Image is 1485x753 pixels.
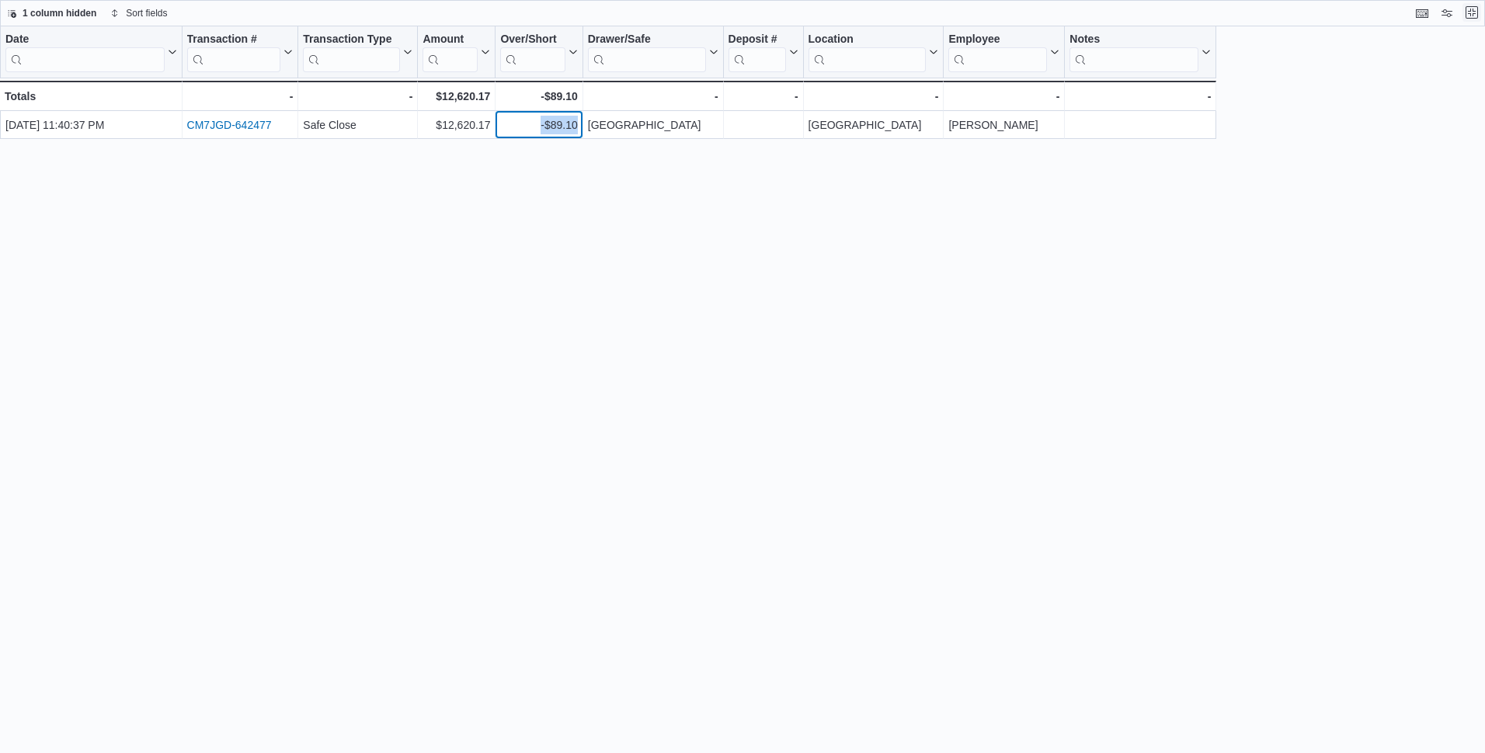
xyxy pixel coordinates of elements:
div: Location [809,33,927,47]
button: Keyboard shortcuts [1413,4,1431,23]
div: - [303,87,412,106]
button: 1 column hidden [1,4,103,23]
div: Employee [948,33,1047,72]
div: Transaction Type [303,33,400,72]
button: Location [809,33,939,72]
div: Drawer/Safe [588,33,706,47]
span: Sort fields [126,7,167,19]
button: Date [5,33,177,72]
div: [PERSON_NAME] [948,116,1059,134]
div: Drawer/Safe [588,33,706,72]
div: [GEOGRAPHIC_DATA] [588,116,718,134]
div: - [1069,87,1211,106]
button: Transaction # [187,33,294,72]
div: Location [809,33,927,72]
span: 1 column hidden [23,7,96,19]
div: Employee [948,33,1047,47]
button: Notes [1069,33,1211,72]
div: Transaction # [187,33,281,47]
div: - [809,87,939,106]
div: Over/Short [500,33,565,72]
div: Deposit # [729,33,786,72]
div: Over/Short [500,33,565,47]
button: Sort fields [104,4,173,23]
div: Transaction Type [303,33,400,47]
div: Notes [1069,33,1198,47]
button: Amount [423,33,490,72]
div: Amount [423,33,478,72]
div: Totals [5,87,177,106]
button: Employee [948,33,1059,72]
a: CM7JGD-642477 [187,119,272,131]
div: - [187,87,294,106]
div: - [729,87,798,106]
div: -$89.10 [500,87,577,106]
div: $12,620.17 [423,116,490,134]
button: Over/Short [500,33,577,72]
div: - [588,87,718,106]
button: Exit fullscreen [1462,3,1481,22]
div: Transaction # URL [187,33,281,72]
button: Display options [1438,4,1456,23]
div: Date [5,33,165,72]
div: Date [5,33,165,47]
div: Safe Close [303,116,412,134]
div: $12,620.17 [423,87,490,106]
div: Deposit # [729,33,786,47]
div: Amount [423,33,478,47]
button: Deposit # [729,33,798,72]
div: [GEOGRAPHIC_DATA] [809,116,939,134]
div: Notes [1069,33,1198,72]
div: -$89.10 [500,116,577,134]
button: Drawer/Safe [588,33,718,72]
div: [DATE] 11:40:37 PM [5,116,177,134]
button: Transaction Type [303,33,412,72]
div: - [948,87,1059,106]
